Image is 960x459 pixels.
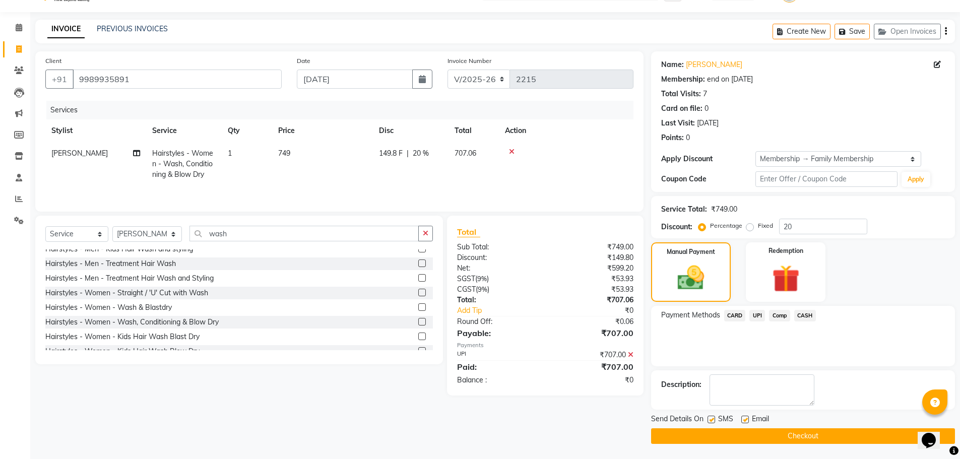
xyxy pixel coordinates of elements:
[661,74,705,85] div: Membership:
[379,148,403,159] span: 149.8 F
[297,56,310,65] label: Date
[661,204,707,215] div: Service Total:
[450,350,545,360] div: UPI
[45,332,200,342] div: Hairstyles - Women - Kids Hair Wash Blast Dry
[651,414,703,426] span: Send Details On
[545,274,641,284] div: ₹53.93
[457,285,476,294] span: CGST
[661,103,702,114] div: Card on file:
[45,258,176,269] div: Hairstyles - Men - Treatment Hair Wash
[47,20,85,38] a: INVOICE
[152,149,213,179] span: Hairstyles - Women - Wash, Conditioning & Blow Dry
[718,414,733,426] span: SMS
[769,246,803,255] label: Redemption
[450,361,545,373] div: Paid:
[686,133,690,143] div: 0
[478,285,487,293] span: 9%
[449,119,499,142] th: Total
[918,419,950,449] iframe: chat widget
[222,119,272,142] th: Qty
[272,119,373,142] th: Price
[45,288,208,298] div: Hairstyles - Women - Straight / 'U' Cut with Wash
[373,119,449,142] th: Disc
[661,59,684,70] div: Name:
[457,227,480,237] span: Total
[45,119,146,142] th: Stylist
[545,350,641,360] div: ₹707.00
[450,305,561,316] a: Add Tip
[545,242,641,252] div: ₹749.00
[457,274,475,283] span: SGST
[450,316,545,327] div: Round Off:
[794,310,816,321] span: CASH
[45,70,74,89] button: +91
[450,263,545,274] div: Net:
[667,247,715,256] label: Manual Payment
[450,284,545,295] div: ( )
[711,204,737,215] div: ₹749.00
[477,275,487,283] span: 9%
[450,252,545,263] div: Discount:
[724,310,746,321] span: CARD
[707,74,753,85] div: end on [DATE]
[661,222,692,232] div: Discount:
[874,24,941,39] button: Open Invoices
[697,118,719,128] div: [DATE]
[661,310,720,320] span: Payment Methods
[749,310,765,321] span: UPI
[835,24,870,39] button: Save
[545,316,641,327] div: ₹0.06
[661,154,756,164] div: Apply Discount
[661,89,701,99] div: Total Visits:
[902,172,930,187] button: Apply
[545,263,641,274] div: ₹599.20
[450,327,545,339] div: Payable:
[545,361,641,373] div: ₹707.00
[755,171,898,187] input: Enter Offer / Coupon Code
[686,59,742,70] a: [PERSON_NAME]
[45,56,61,65] label: Client
[669,263,713,293] img: _cash.svg
[407,148,409,159] span: |
[769,310,790,321] span: Comp
[45,244,193,254] div: Hairstyles - Men - Kids Hair Wash and styling
[45,273,214,284] div: Hairstyles - Men - Treatment Hair Wash and Styling
[703,89,707,99] div: 7
[545,284,641,295] div: ₹53.93
[705,103,709,114] div: 0
[661,133,684,143] div: Points:
[561,305,641,316] div: ₹0
[457,341,633,350] div: Payments
[758,221,773,230] label: Fixed
[97,24,168,33] a: PREVIOUS INVOICES
[763,261,808,296] img: _gift.svg
[450,295,545,305] div: Total:
[545,375,641,385] div: ₹0
[46,101,641,119] div: Services
[710,221,742,230] label: Percentage
[447,56,491,65] label: Invoice Number
[189,226,419,241] input: Search or Scan
[45,346,200,357] div: Hairstyles - Women - Kids Hair Wash Blow Dry
[661,379,701,390] div: Description:
[45,317,219,327] div: Hairstyles - Women - Wash, Conditioning & Blow Dry
[545,295,641,305] div: ₹707.06
[651,428,955,444] button: Checkout
[661,174,756,184] div: Coupon Code
[413,148,429,159] span: 20 %
[228,149,232,158] span: 1
[278,149,290,158] span: 749
[146,119,222,142] th: Service
[499,119,633,142] th: Action
[450,375,545,385] div: Balance :
[455,149,476,158] span: 707.06
[51,149,108,158] span: [PERSON_NAME]
[752,414,769,426] span: Email
[45,302,172,313] div: Hairstyles - Women - Wash & Blastdry
[450,274,545,284] div: ( )
[450,242,545,252] div: Sub Total:
[545,252,641,263] div: ₹149.80
[661,118,695,128] div: Last Visit:
[773,24,830,39] button: Create New
[73,70,282,89] input: Search by Name/Mobile/Email/Code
